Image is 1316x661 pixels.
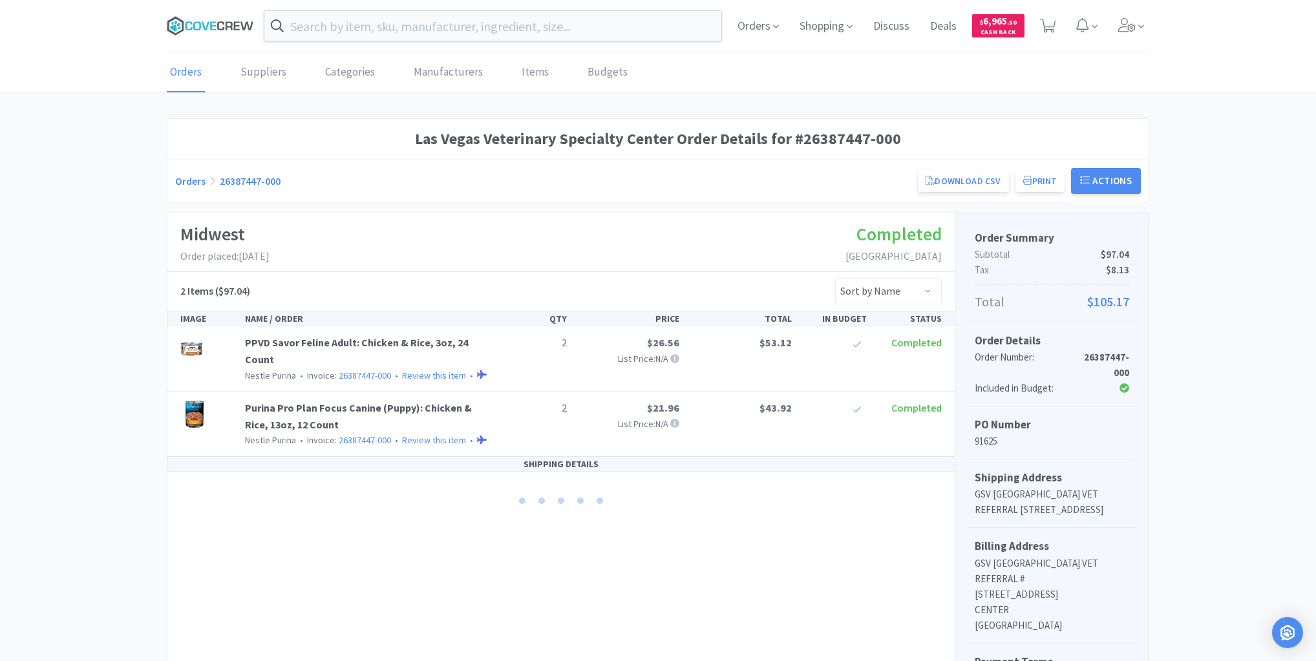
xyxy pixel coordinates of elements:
[975,487,1129,518] p: GSV [GEOGRAPHIC_DATA] VET REFERRAL [STREET_ADDRESS]
[975,618,1129,633] p: [GEOGRAPHIC_DATA]
[339,434,391,446] a: 26387447-000
[322,53,378,92] a: Categories
[975,229,1129,247] h5: Order Summary
[1015,170,1065,192] button: Print
[972,8,1024,43] a: $6,965.50Cash Back
[572,311,685,326] div: PRICE
[1007,18,1017,26] span: . 50
[925,21,962,32] a: Deals
[180,335,203,363] img: f4f2e044dc7d40dba37a0b46432dafc4_115075.jpeg
[975,587,1129,602] p: [STREET_ADDRESS]
[975,381,1077,396] div: Included in Budget:
[980,29,1017,37] span: Cash Back
[180,248,270,265] p: Order placed: [DATE]
[1272,617,1303,648] div: Open Intercom Messenger
[975,469,1129,487] h5: Shipping Address
[518,53,552,92] a: Items
[237,53,290,92] a: Suppliers
[175,311,240,326] div: IMAGE
[296,434,391,446] span: Invoice:
[175,174,206,187] a: Orders
[975,602,1129,618] p: CENTER
[245,336,468,366] a: PPVD Savor Feline Adult: Chicken & Rice, 3oz, 24 Count
[759,401,792,414] span: $43.92
[180,220,270,249] h1: Midwest
[402,434,466,446] a: Review this item
[220,174,281,187] a: 26387447-000
[245,401,472,431] a: Purina Pro Plan Focus Canine (Puppy): Chicken & Rice, 13oz, 12 Count
[685,311,797,326] div: TOTAL
[797,311,872,326] div: IN BUDGET
[891,401,942,414] span: Completed
[339,370,391,381] a: 26387447-000
[402,370,466,381] a: Review this item
[759,336,792,349] span: $53.12
[167,53,205,92] a: Orders
[167,457,955,472] div: SHIPPING DETAILS
[975,332,1129,350] h5: Order Details
[180,400,209,428] img: 9f42553b13c94ed0861dcf24a7058ee6_115014.jpeg
[975,247,1129,262] p: Subtotal
[180,283,250,300] h5: ($97.04)
[296,370,391,381] span: Invoice:
[975,291,1129,312] p: Total
[468,370,475,381] span: •
[975,262,1129,278] p: Tax
[975,434,1129,449] p: 91625
[1084,351,1129,379] strong: 26387447-000
[393,370,400,381] span: •
[393,434,400,446] span: •
[1087,291,1129,312] span: $105.17
[468,434,475,446] span: •
[845,248,942,265] p: [GEOGRAPHIC_DATA]
[298,434,305,446] span: •
[410,53,486,92] a: Manufacturers
[264,11,721,41] input: Search by item, sku, manufacturer, ingredient, size...
[1071,168,1141,194] button: Actions
[245,434,296,446] span: Nestle Purina
[502,335,567,351] p: 2
[868,21,915,32] a: Discuss
[872,311,947,326] div: STATUS
[980,18,983,26] span: $
[1101,247,1129,262] span: $97.04
[975,556,1129,587] p: GSV [GEOGRAPHIC_DATA] VET REFERRAL #
[918,170,1008,192] a: Download CSV
[180,284,213,297] span: 2 Items
[980,15,1017,27] span: 6,965
[577,351,679,366] p: List Price: N/A
[245,370,296,381] span: Nestle Purina
[891,336,942,349] span: Completed
[298,370,305,381] span: •
[1106,262,1129,278] span: $8.13
[175,127,1141,151] h1: Las Vegas Veterinary Specialty Center Order Details for #26387447-000
[975,416,1129,434] h5: PO Number
[584,53,631,92] a: Budgets
[647,401,679,414] span: $21.96
[975,538,1129,555] h5: Billing Address
[975,350,1077,381] div: Order Number:
[497,311,572,326] div: QTY
[577,417,679,431] p: List Price: N/A
[502,400,567,417] p: 2
[240,311,497,326] div: NAME / ORDER
[647,336,679,349] span: $26.56
[856,222,942,246] span: Completed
